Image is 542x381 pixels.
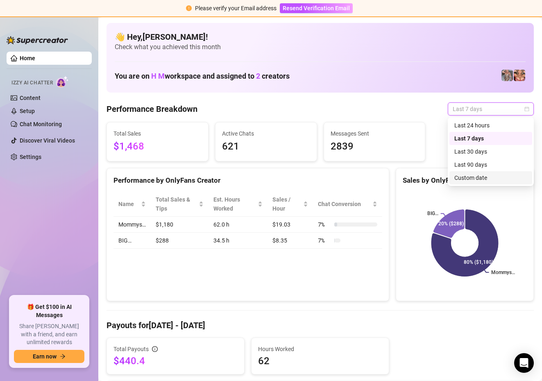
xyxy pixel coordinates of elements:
span: calendar [524,107,529,111]
span: Active Chats [222,129,310,138]
img: pennylondon [514,70,525,81]
td: 34.5 h [209,233,268,249]
span: Izzy AI Chatter [11,79,53,87]
span: 7 % [318,220,331,229]
span: 🎁 Get $100 in AI Messages [14,303,84,319]
td: 62.0 h [209,217,268,233]
span: $1,468 [113,139,202,154]
div: Last 7 days [454,134,527,143]
a: Settings [20,154,41,160]
div: Last 90 days [454,160,527,169]
div: Last 30 days [454,147,527,156]
span: Sales / Hour [272,195,302,213]
div: Performance by OnlyFans Creator [113,175,382,186]
span: H M [151,72,165,80]
div: Sales by OnlyFans Creator [403,175,527,186]
span: Chat Conversion [318,200,371,209]
div: Open Intercom Messenger [514,353,534,373]
a: Discover Viral Videos [20,137,75,144]
img: AI Chatter [56,76,69,88]
td: Mommys… [113,217,151,233]
h1: You are on workspace and assigned to creators [115,72,290,81]
span: Hours Worked [258,345,382,354]
div: Custom date [449,171,532,184]
text: Mommys… [491,270,515,275]
a: Home [20,55,35,61]
th: Sales / Hour [268,192,313,217]
span: 62 [258,354,382,367]
span: Total Sales & Tips [156,195,197,213]
div: Last 30 days [449,145,532,158]
a: Setup [20,108,35,114]
text: BIG… [427,211,438,217]
span: 2839 [331,139,419,154]
span: $440.4 [113,354,238,367]
span: Total Payouts [113,345,149,354]
div: Last 24 hours [454,121,527,130]
div: Last 7 days [449,132,532,145]
span: exclamation-circle [186,5,192,11]
td: BIG… [113,233,151,249]
span: arrow-right [60,354,66,359]
span: Check what you achieved this month [115,43,526,52]
th: Chat Conversion [313,192,382,217]
span: info-circle [152,346,158,352]
td: $8.35 [268,233,313,249]
th: Name [113,192,151,217]
span: 621 [222,139,310,154]
span: 2 [256,72,260,80]
div: Last 90 days [449,158,532,171]
div: Custom date [454,173,527,182]
td: $288 [151,233,209,249]
span: Share [PERSON_NAME] with a friend, and earn unlimited rewards [14,322,84,347]
span: Messages Sent [331,129,419,138]
a: Chat Monitoring [20,121,62,127]
div: Last 24 hours [449,119,532,132]
img: logo-BBDzfeDw.svg [7,36,68,44]
h4: Performance Breakdown [107,103,197,115]
th: Total Sales & Tips [151,192,209,217]
span: 7 % [318,236,331,245]
h4: Payouts for [DATE] - [DATE] [107,320,534,331]
span: Earn now [33,353,57,360]
div: Est. Hours Worked [213,195,256,213]
h4: 👋 Hey, [PERSON_NAME] ! [115,31,526,43]
div: Please verify your Email address [195,4,277,13]
span: Total Sales [113,129,202,138]
td: $1,180 [151,217,209,233]
span: Last 7 days [453,103,529,115]
td: $19.03 [268,217,313,233]
button: Earn nowarrow-right [14,350,84,363]
span: Name [118,200,139,209]
img: pennylondonvip [501,70,513,81]
button: Resend Verification Email [280,3,353,13]
a: Content [20,95,41,101]
span: Resend Verification Email [283,5,350,11]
